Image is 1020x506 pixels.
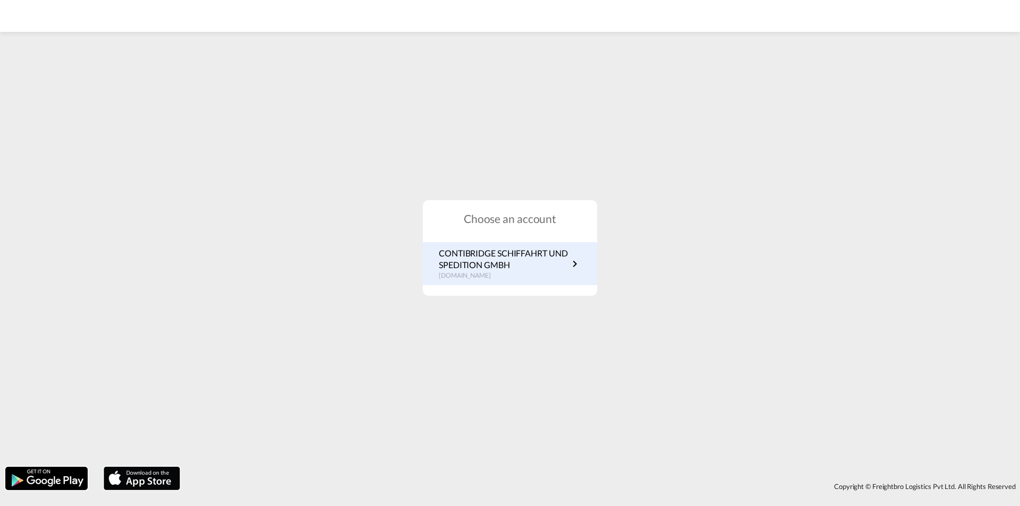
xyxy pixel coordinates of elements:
[103,466,181,491] img: apple.png
[439,247,581,280] a: CONTIBRIDGE SCHIFFAHRT UND SPEDITION GMBH[DOMAIN_NAME]
[439,247,568,271] p: CONTIBRIDGE SCHIFFAHRT UND SPEDITION GMBH
[423,211,597,226] h1: Choose an account
[4,466,89,491] img: google.png
[185,477,1020,495] div: Copyright © Freightbro Logistics Pvt Ltd. All Rights Reserved
[439,271,568,280] p: [DOMAIN_NAME]
[568,258,581,270] md-icon: icon-chevron-right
